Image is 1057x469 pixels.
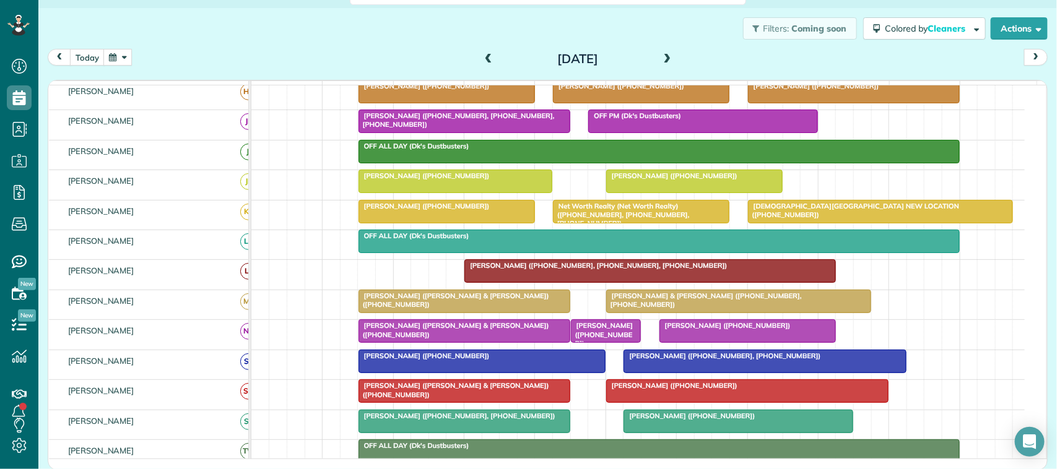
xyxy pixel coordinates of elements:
[66,445,137,455] span: [PERSON_NAME]
[66,325,137,335] span: [PERSON_NAME]
[240,204,257,220] span: KB
[240,173,257,190] span: JR
[1024,49,1048,66] button: next
[928,23,967,34] span: Cleaners
[991,17,1048,40] button: Actions
[18,309,36,322] span: New
[570,321,633,348] span: [PERSON_NAME] ([PHONE_NUMBER])
[747,202,960,219] span: [DEMOGRAPHIC_DATA][GEOGRAPHIC_DATA] NEW LOCATION ([PHONE_NUMBER])
[1015,427,1045,457] div: Open Intercom Messenger
[323,84,346,93] span: 8am
[552,202,689,228] span: Net Worth Realty (Net Worth Realty) ([PHONE_NUMBER], [PHONE_NUMBER], [PHONE_NUMBER])
[240,233,257,250] span: LS
[66,176,137,186] span: [PERSON_NAME]
[240,263,257,280] span: LF
[659,321,791,330] span: [PERSON_NAME] ([PHONE_NUMBER])
[960,84,982,93] span: 5pm
[358,142,470,150] span: OFF ALL DAY (Dk's Dustbusters)
[863,17,986,40] button: Colored byCleaners
[48,49,71,66] button: prev
[66,385,137,395] span: [PERSON_NAME]
[394,84,417,93] span: 9am
[606,171,738,180] span: [PERSON_NAME] ([PHONE_NUMBER])
[464,84,492,93] span: 10am
[240,443,257,460] span: TW
[66,416,137,426] span: [PERSON_NAME]
[70,49,105,66] button: today
[66,356,137,366] span: [PERSON_NAME]
[66,265,137,275] span: [PERSON_NAME]
[623,351,821,360] span: [PERSON_NAME] ([PHONE_NUMBER], [PHONE_NUMBER])
[358,351,490,360] span: [PERSON_NAME] ([PHONE_NUMBER])
[358,291,549,309] span: [PERSON_NAME] ([PERSON_NAME] & [PERSON_NAME]) ([PHONE_NUMBER])
[358,171,490,180] span: [PERSON_NAME] ([PHONE_NUMBER])
[890,84,911,93] span: 4pm
[747,82,880,90] span: [PERSON_NAME] ([PHONE_NUMBER])
[240,383,257,400] span: SM
[623,411,755,420] span: [PERSON_NAME] ([PHONE_NUMBER])
[358,231,470,240] span: OFF ALL DAY (Dk's Dustbusters)
[748,84,770,93] span: 2pm
[240,323,257,340] span: NN
[535,84,563,93] span: 11am
[464,261,728,270] span: [PERSON_NAME] ([PHONE_NUMBER], [PHONE_NUMBER], [PHONE_NUMBER])
[358,111,555,129] span: [PERSON_NAME] ([PHONE_NUMBER], [PHONE_NUMBER], [PHONE_NUMBER])
[606,291,802,309] span: [PERSON_NAME] & [PERSON_NAME] ([PHONE_NUMBER], [PHONE_NUMBER])
[819,84,840,93] span: 3pm
[358,321,549,338] span: [PERSON_NAME] ([PERSON_NAME] & [PERSON_NAME]) ([PHONE_NUMBER])
[763,23,789,34] span: Filters:
[791,23,847,34] span: Coming soon
[358,441,470,450] span: OFF ALL DAY (Dk's Dustbusters)
[66,86,137,96] span: [PERSON_NAME]
[358,381,549,398] span: [PERSON_NAME] ([PERSON_NAME] & [PERSON_NAME]) ([PHONE_NUMBER])
[240,413,257,430] span: SP
[500,52,655,66] h2: [DATE]
[358,202,490,210] span: [PERSON_NAME] ([PHONE_NUMBER])
[552,82,685,90] span: [PERSON_NAME] ([PHONE_NUMBER])
[240,293,257,310] span: MB
[251,84,274,93] span: 7am
[66,296,137,306] span: [PERSON_NAME]
[677,84,698,93] span: 1pm
[66,146,137,156] span: [PERSON_NAME]
[240,353,257,370] span: SB
[588,111,682,120] span: OFF PM (Dk's Dustbusters)
[18,278,36,290] span: New
[240,113,257,130] span: JB
[358,411,556,420] span: [PERSON_NAME] ([PHONE_NUMBER], [PHONE_NUMBER])
[66,116,137,126] span: [PERSON_NAME]
[66,206,137,216] span: [PERSON_NAME]
[606,84,633,93] span: 12pm
[606,381,738,390] span: [PERSON_NAME] ([PHONE_NUMBER])
[240,84,257,100] span: HC
[358,82,490,90] span: [PERSON_NAME] ([PHONE_NUMBER])
[240,144,257,160] span: JJ
[66,236,137,246] span: [PERSON_NAME]
[885,23,970,34] span: Colored by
